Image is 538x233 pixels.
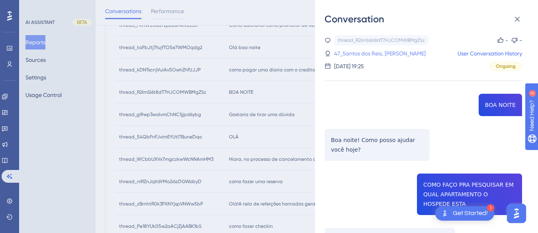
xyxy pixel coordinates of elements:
div: thread_R2ImSI6t8dT7HJCOMWBMgZSz [338,37,425,43]
div: - [519,36,522,45]
a: 47_Santos dos Reis, [PERSON_NAME] [334,49,426,58]
div: Open Get Started! checklist, remaining modules: 1 [435,206,494,221]
span: Need Help? [19,2,50,12]
div: 2 [55,4,58,10]
div: Conversation [325,13,528,26]
div: - [505,36,508,45]
img: launcher-image-alternative-text [440,209,450,218]
span: Ongoing [496,63,516,69]
iframe: UserGuiding AI Assistant Launcher [505,201,528,225]
div: 1 [487,204,494,211]
a: User Conversation History [458,49,522,58]
div: Get Started! [453,209,488,218]
div: [DATE] 19:25 [334,61,364,71]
